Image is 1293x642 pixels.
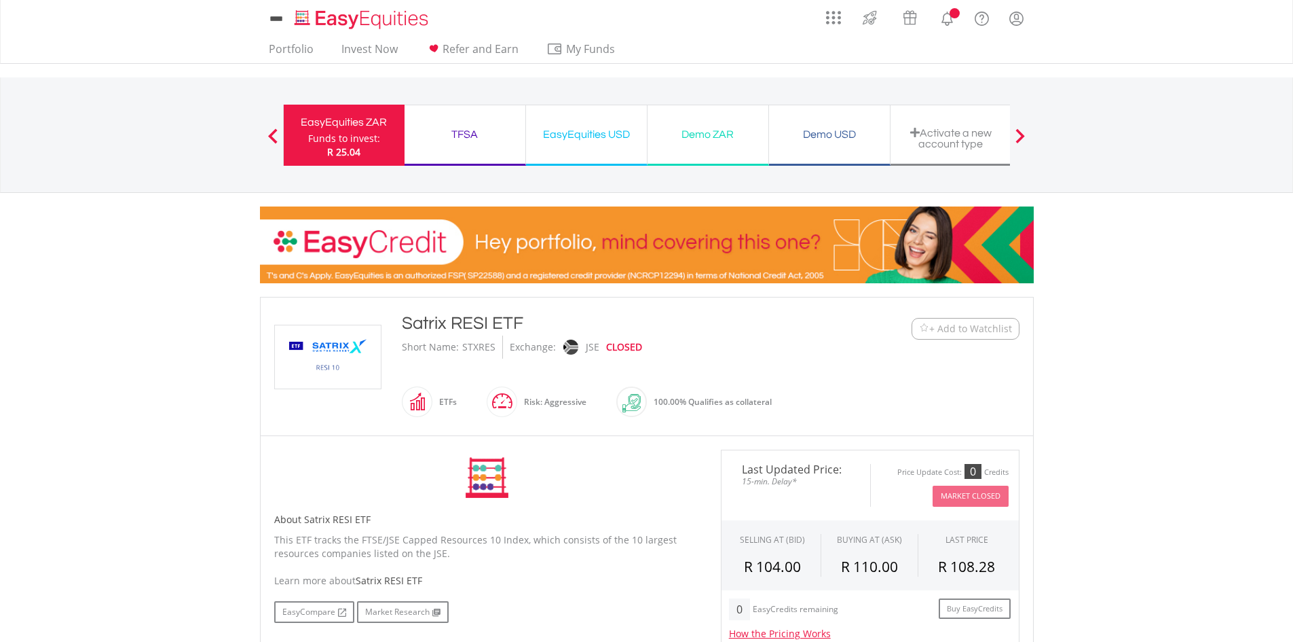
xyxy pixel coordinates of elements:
[837,534,902,546] span: BUYING AT (ASK)
[929,322,1012,336] span: + Add to Watchlist
[933,486,1009,507] button: Market Closed
[859,7,881,29] img: thrive-v2.svg
[777,125,882,144] div: Demo USD
[938,557,995,576] span: R 108.28
[402,311,828,336] div: Satrix RESI ETF
[462,336,495,359] div: STXRES
[656,125,760,144] div: Demo ZAR
[729,627,831,640] a: How the Pricing Works
[897,467,962,478] div: Price Update Cost:
[912,318,1019,340] button: Watchlist + Add to Watchlist
[260,207,1034,283] img: EasyCredit Promotion Banner
[899,7,921,29] img: vouchers-v2.svg
[292,8,434,31] img: EasyEquities_Logo.png
[841,557,898,576] span: R 110.00
[274,601,354,623] a: EasyCompare
[274,533,700,560] p: This ETF tracks the FTSE/JSE Capped Resources 10 Index, which consists of the 10 largest resource...
[622,394,641,412] img: collateral-qualifying-green.svg
[432,386,457,418] div: ETFs
[336,42,403,63] a: Invest Now
[939,599,1011,620] a: Buy EasyCredits
[945,534,988,546] div: LAST PRICE
[420,42,524,63] a: Refer and Earn
[277,325,379,389] img: EQU.ZA.STXRES.png
[606,336,642,359] div: CLOSED
[292,113,396,132] div: EasyEquities ZAR
[357,601,449,623] a: Market Research
[289,3,434,31] a: Home page
[654,396,772,408] span: 100.00% Qualifies as collateral
[999,3,1034,33] a: My Profile
[732,475,860,488] span: 15-min. Delay*
[413,125,517,144] div: TFSA
[732,464,860,475] span: Last Updated Price:
[964,3,999,31] a: FAQ's and Support
[984,467,1009,478] div: Credits
[517,386,586,418] div: Risk: Aggressive
[586,336,599,359] div: JSE
[817,3,850,25] a: AppsGrid
[899,127,1003,149] div: Activate a new account type
[308,132,380,145] div: Funds to invest:
[740,534,805,546] div: SELLING AT (BID)
[890,3,930,29] a: Vouchers
[930,3,964,31] a: Notifications
[744,557,801,576] span: R 104.00
[729,599,750,620] div: 0
[919,323,929,334] img: Watchlist
[263,42,319,63] a: Portfolio
[753,605,838,616] div: EasyCredits remaining
[964,464,981,479] div: 0
[443,41,519,56] span: Refer and Earn
[274,513,700,527] h5: About Satrix RESI ETF
[327,145,360,158] span: R 25.04
[546,40,635,58] span: My Funds
[826,10,841,25] img: grid-menu-icon.svg
[534,125,639,144] div: EasyEquities USD
[402,336,459,359] div: Short Name:
[510,336,556,359] div: Exchange:
[274,574,700,588] div: Learn more about
[356,574,422,587] span: Satrix RESI ETF
[563,340,578,355] img: jse.png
